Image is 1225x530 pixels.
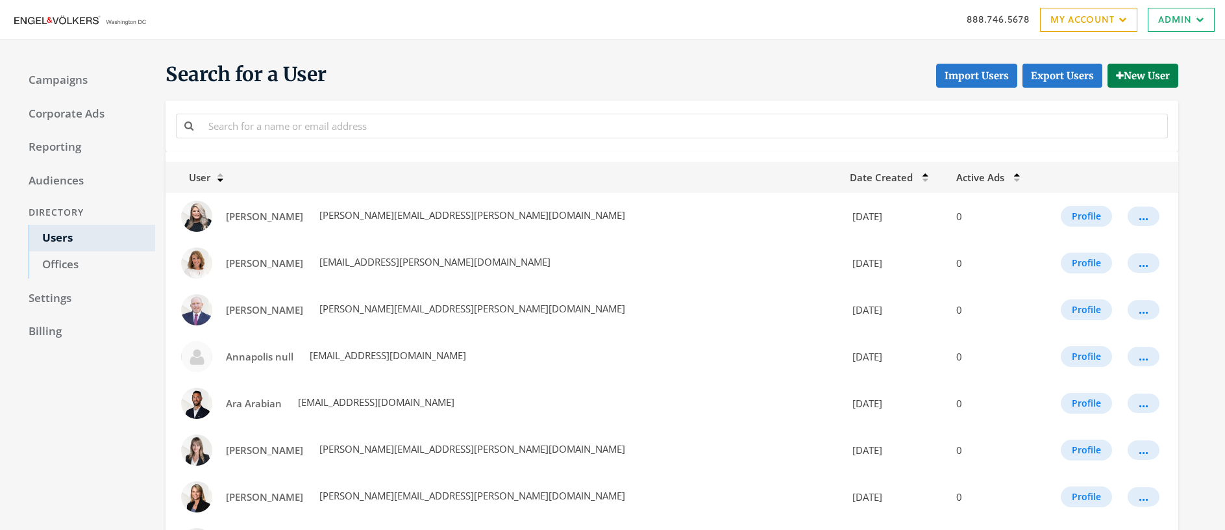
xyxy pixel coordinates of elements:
a: Annapolis null [217,345,302,369]
a: Billing [16,318,155,346]
button: Profile [1061,299,1112,320]
td: [DATE] [842,240,948,286]
button: ... [1128,347,1159,366]
span: [PERSON_NAME][EMAIL_ADDRESS][PERSON_NAME][DOMAIN_NAME] [317,489,625,502]
a: Ara Arabian [217,392,290,416]
a: Offices [29,251,155,279]
button: New User [1107,64,1178,88]
i: Search for a name or email address [184,121,193,131]
span: Annapolis null [226,350,293,363]
a: [PERSON_NAME] [217,205,312,229]
button: Profile [1061,393,1112,414]
div: Directory [16,201,155,225]
div: ... [1139,356,1148,357]
a: Corporate Ads [16,101,155,128]
button: ... [1128,487,1159,507]
img: Ara Arabian profile [181,388,212,419]
td: [DATE] [842,427,948,473]
img: Bobbi Farquhar profile [181,481,212,512]
td: 0 [948,380,1037,427]
img: Ashley Paternostro profile [181,435,212,466]
span: [PERSON_NAME] [226,257,303,270]
td: [DATE] [842,193,948,240]
span: [PERSON_NAME][EMAIL_ADDRESS][PERSON_NAME][DOMAIN_NAME] [317,302,625,315]
span: [PERSON_NAME] [226,490,303,503]
span: Ara Arabian [226,397,282,410]
td: 0 [948,240,1037,286]
a: [PERSON_NAME] [217,251,312,275]
button: ... [1128,300,1159,320]
img: Amanda Greenfield profile [181,201,212,232]
div: ... [1139,262,1148,264]
span: [PERSON_NAME][EMAIL_ADDRESS][PERSON_NAME][DOMAIN_NAME] [317,208,625,221]
button: ... [1128,440,1159,460]
button: Import Users [936,64,1017,88]
a: 888.746.5678 [967,12,1030,26]
span: [PERSON_NAME] [226,303,303,316]
a: [PERSON_NAME] [217,438,312,462]
a: Campaigns [16,67,155,94]
td: [DATE] [842,380,948,427]
td: 0 [948,427,1037,473]
button: Profile [1061,346,1112,367]
a: Audiences [16,168,155,195]
img: Andrew Broocker profile [181,294,212,325]
a: Reporting [16,134,155,161]
span: Active Ads [956,171,1004,184]
img: Andrea Scheidt profile [181,247,212,279]
span: [EMAIL_ADDRESS][DOMAIN_NAME] [307,349,466,362]
div: ... [1139,216,1148,217]
div: ... [1139,309,1148,310]
td: 0 [948,333,1037,380]
span: Date Created [850,171,913,184]
td: 0 [948,286,1037,333]
a: Admin [1148,8,1215,32]
span: [PERSON_NAME] [226,210,303,223]
td: [DATE] [842,473,948,520]
span: User [173,171,210,184]
button: Profile [1061,486,1112,507]
div: ... [1139,496,1148,498]
button: ... [1128,253,1159,273]
span: [EMAIL_ADDRESS][DOMAIN_NAME] [295,396,454,409]
a: Settings [16,285,155,312]
button: Profile [1061,440,1112,461]
div: ... [1139,449,1148,451]
button: Profile [1061,206,1112,227]
td: 0 [948,473,1037,520]
button: ... [1128,207,1159,226]
a: [PERSON_NAME] [217,298,312,322]
td: [DATE] [842,333,948,380]
a: [PERSON_NAME] [217,485,312,509]
span: [PERSON_NAME] [226,444,303,457]
a: Export Users [1022,64,1102,88]
td: [DATE] [842,286,948,333]
span: [EMAIL_ADDRESS][PERSON_NAME][DOMAIN_NAME] [317,255,551,268]
img: Adwerx [10,13,153,28]
span: [PERSON_NAME][EMAIL_ADDRESS][PERSON_NAME][DOMAIN_NAME] [317,442,625,455]
input: Search for a name or email address [201,114,1168,138]
button: Profile [1061,253,1112,273]
a: My Account [1040,8,1137,32]
img: Annapolis null profile [181,341,212,372]
td: 0 [948,193,1037,240]
div: ... [1139,403,1148,404]
span: Search for a User [166,62,327,88]
button: ... [1128,394,1159,413]
a: Users [29,225,155,252]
